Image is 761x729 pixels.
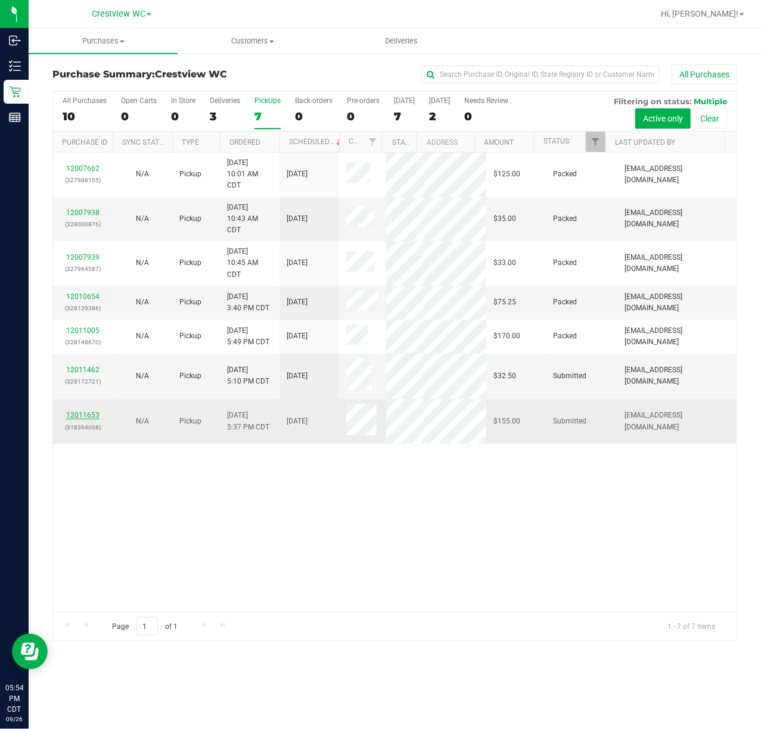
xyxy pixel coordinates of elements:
span: $32.50 [493,370,516,382]
a: Type [182,138,199,147]
span: Hi, [PERSON_NAME]! [661,9,738,18]
p: (327988155) [60,175,105,186]
p: (328172721) [60,376,105,387]
a: 12011462 [66,366,100,374]
a: State Registry ID [392,138,455,147]
span: $33.00 [493,257,516,269]
span: Pickup [179,297,201,308]
span: Not Applicable [136,417,149,425]
span: [EMAIL_ADDRESS][DOMAIN_NAME] [625,291,729,314]
span: [DATE] 5:49 PM CDT [227,325,269,348]
button: N/A [136,213,149,225]
span: Not Applicable [136,332,149,340]
a: Purchase ID [62,138,107,147]
span: Not Applicable [136,170,149,178]
div: 0 [171,110,195,123]
a: Filter [586,132,605,152]
div: Needs Review [464,96,508,105]
span: Not Applicable [136,258,149,267]
span: [DATE] [287,257,307,269]
p: 09/26 [5,715,23,724]
div: In Store [171,96,195,105]
span: [DATE] 10:45 AM CDT [227,246,272,281]
button: All Purchases [672,64,737,85]
button: N/A [136,297,149,308]
a: Ordered [229,138,260,147]
div: 10 [63,110,107,123]
span: $75.25 [493,297,516,308]
a: Last Updated By [615,138,675,147]
span: Pickup [179,370,201,382]
span: Packed [553,331,577,342]
h3: Purchase Summary: [52,69,281,80]
button: N/A [136,370,149,382]
inline-svg: Reports [9,111,21,123]
input: Search Purchase ID, Original ID, State Registry ID or Customer Name... [421,66,660,83]
div: 0 [464,110,508,123]
span: Deliveries [369,36,434,46]
span: Submitted [553,370,586,382]
span: Pickup [179,257,201,269]
a: Customer [349,137,386,145]
button: Active only [635,108,691,129]
span: [DATE] 10:43 AM CDT [227,202,272,236]
span: Submitted [553,416,586,427]
span: 1 - 7 of 7 items [658,617,725,635]
button: N/A [136,331,149,342]
a: Scheduled [289,138,343,146]
span: [EMAIL_ADDRESS][DOMAIN_NAME] [625,410,729,432]
a: 12007662 [66,164,100,173]
span: Customers [178,36,326,46]
span: [DATE] [287,213,307,225]
a: 12011653 [66,411,100,419]
a: Customers [178,29,327,54]
span: [DATE] [287,416,307,427]
div: 3 [210,110,240,123]
inline-svg: Inventory [9,60,21,72]
button: N/A [136,169,149,180]
div: 7 [254,110,281,123]
span: Not Applicable [136,298,149,306]
div: PickUps [254,96,281,105]
span: Filtering on status: [614,96,691,106]
a: 12007938 [66,208,100,217]
span: Purchases [29,36,178,46]
span: Packed [553,213,577,225]
a: 12007939 [66,253,100,261]
span: [DATE] [287,370,307,382]
iframe: Resource center [12,634,48,669]
span: Crestview WC [155,68,227,80]
div: [DATE] [429,96,450,105]
a: Amount [484,138,514,147]
span: [EMAIL_ADDRESS][DOMAIN_NAME] [625,207,729,230]
inline-svg: Retail [9,86,21,98]
span: [EMAIL_ADDRESS][DOMAIN_NAME] [625,364,729,387]
span: [EMAIL_ADDRESS][DOMAIN_NAME] [625,325,729,348]
span: [EMAIL_ADDRESS][DOMAIN_NAME] [625,252,729,275]
span: $125.00 [493,169,520,180]
span: [EMAIL_ADDRESS][DOMAIN_NAME] [625,163,729,186]
p: (318364098) [60,422,105,433]
button: Clear [692,108,727,129]
div: 0 [347,110,380,123]
span: Not Applicable [136,214,149,223]
span: Packed [553,297,577,308]
a: Deliveries [327,29,476,54]
div: 0 [295,110,333,123]
span: [DATE] [287,331,307,342]
button: N/A [136,416,149,427]
div: 2 [429,110,450,123]
p: 05:54 PM CDT [5,683,23,715]
span: $155.00 [493,416,520,427]
a: Filter [362,132,382,152]
a: Sync Status [122,138,168,147]
button: N/A [136,257,149,269]
div: 0 [121,110,157,123]
span: [DATE] 5:37 PM CDT [227,410,269,432]
div: Deliveries [210,96,240,105]
span: Pickup [179,331,201,342]
span: [DATE] 3:40 PM CDT [227,291,269,314]
p: (328129386) [60,303,105,314]
a: Purchases [29,29,178,54]
span: Page of 1 [102,617,188,635]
